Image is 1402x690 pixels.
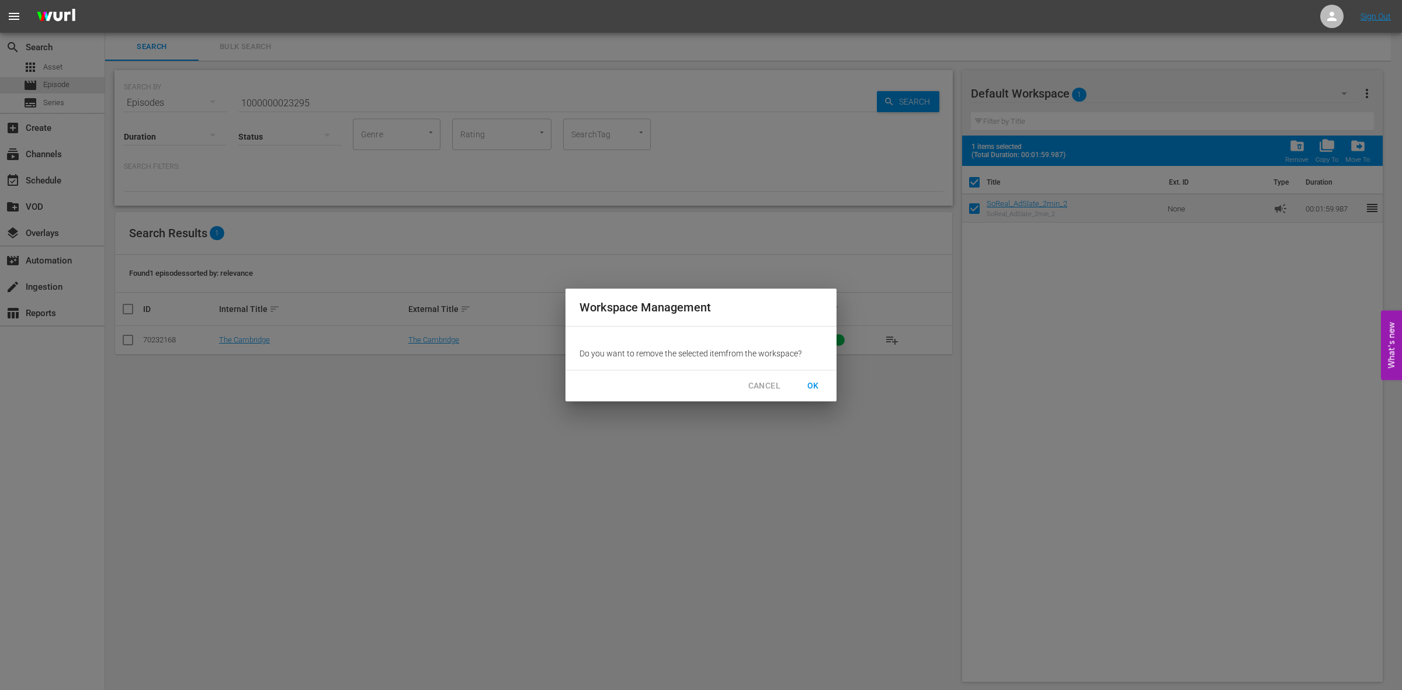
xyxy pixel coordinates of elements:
[28,3,84,30] img: ans4CAIJ8jUAAAAAAAAAAAAAAAAAAAAAAAAgQb4GAAAAAAAAAAAAAAAAAAAAAAAAJMjXAAAAAAAAAAAAAAAAAAAAAAAAgAT5G...
[1381,310,1402,380] button: Open Feedback Widget
[7,9,21,23] span: menu
[1361,12,1391,21] a: Sign Out
[579,298,823,317] h2: Workspace Management
[748,379,780,393] span: CANCEL
[794,375,832,397] button: OK
[579,348,823,359] p: Do you want to remove the selected item from the workspace?
[804,379,823,393] span: OK
[739,375,790,397] button: CANCEL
